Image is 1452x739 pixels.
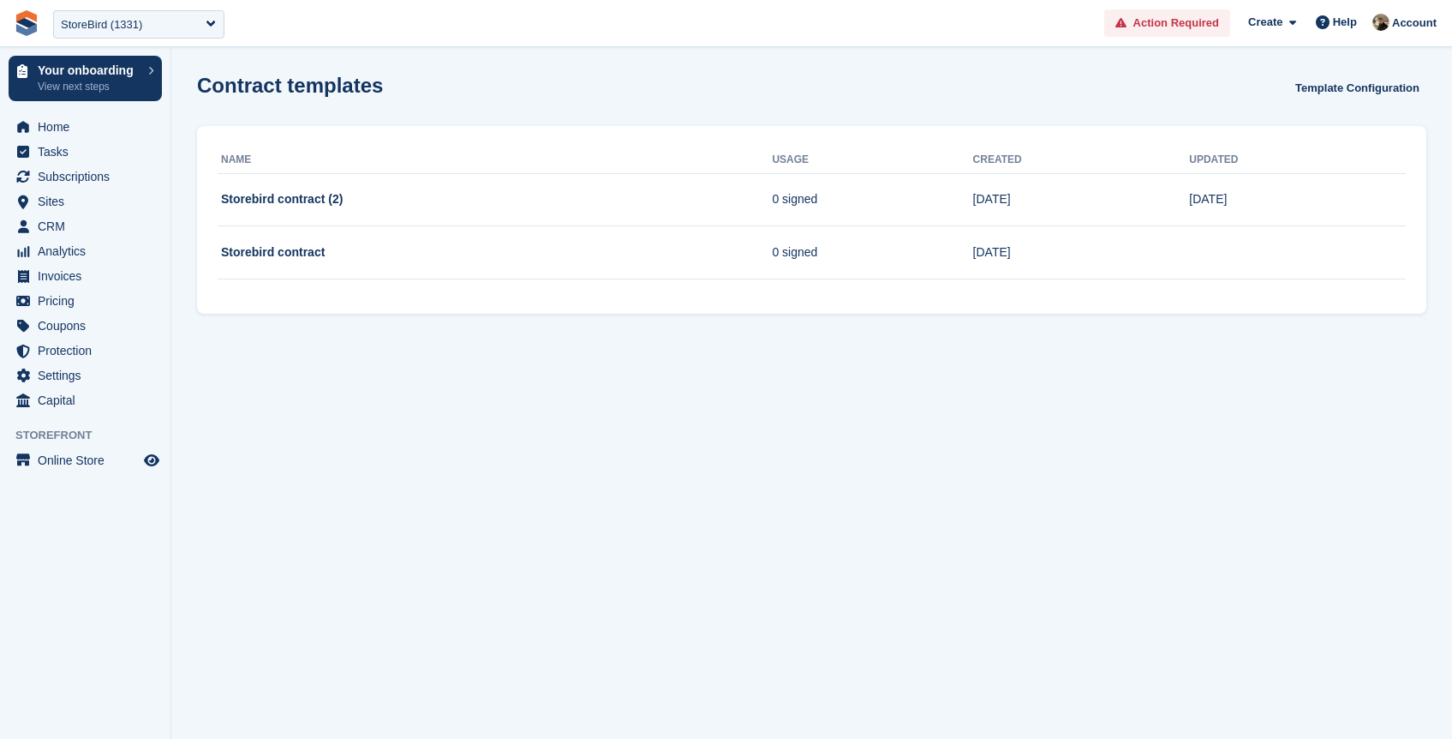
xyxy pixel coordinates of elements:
[1372,14,1389,31] img: Oliver Bruce
[38,448,140,472] span: Online Store
[9,214,162,238] a: menu
[9,115,162,139] a: menu
[9,388,162,412] a: menu
[1248,14,1282,31] span: Create
[1333,14,1357,31] span: Help
[9,165,162,189] a: menu
[218,147,772,174] th: Name
[38,79,140,94] p: View next steps
[38,115,140,139] span: Home
[772,173,972,226] td: 0 signed
[38,189,140,213] span: Sites
[38,140,140,164] span: Tasks
[1189,173,1406,226] td: [DATE]
[973,226,1190,279] td: [DATE]
[14,10,39,36] img: stora-icon-8386f47178a22dfd0bd8f6a31ec36ba5ce8667c1dd55bd0f319d3a0aa187defe.svg
[61,16,142,33] div: StoreBird (1331)
[1133,15,1219,32] span: Action Required
[772,226,972,279] td: 0 signed
[38,64,140,76] p: Your onboarding
[1104,9,1230,38] a: Action Required
[9,56,162,101] a: Your onboarding View next steps
[218,226,772,279] td: Storebird contract
[1288,74,1426,102] a: Template Configuration
[38,264,140,288] span: Invoices
[9,140,162,164] a: menu
[9,264,162,288] a: menu
[197,74,383,97] h1: Contract templates
[38,388,140,412] span: Capital
[9,239,162,263] a: menu
[15,427,170,444] span: Storefront
[38,239,140,263] span: Analytics
[772,147,972,174] th: Usage
[1392,15,1437,32] span: Account
[141,450,162,471] a: Preview store
[9,448,162,472] a: menu
[973,147,1190,174] th: Created
[38,165,140,189] span: Subscriptions
[218,173,772,226] td: Storebird contract (2)
[9,339,162,363] a: menu
[9,189,162,213] a: menu
[38,339,140,363] span: Protection
[38,289,140,313] span: Pricing
[38,363,140,388] span: Settings
[9,363,162,388] a: menu
[9,289,162,313] a: menu
[973,173,1190,226] td: [DATE]
[38,314,140,338] span: Coupons
[9,314,162,338] a: menu
[38,214,140,238] span: CRM
[1189,147,1406,174] th: Updated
